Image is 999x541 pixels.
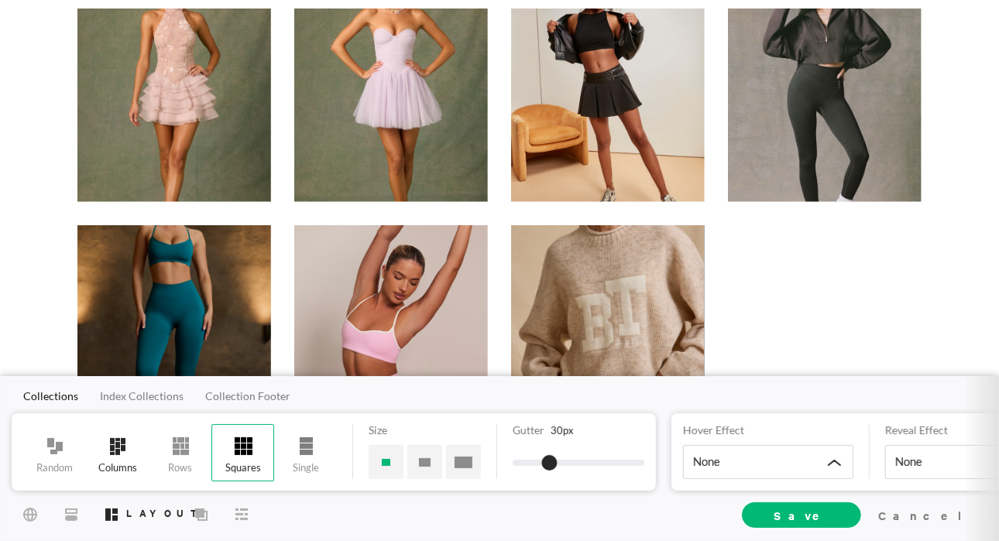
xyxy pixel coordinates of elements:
[212,461,273,476] p: Squares
[551,424,574,437] span: 30 px
[100,389,184,402] span: Index Collections
[369,424,481,437] p: Size
[407,445,442,479] div: Medium
[87,461,148,476] p: Columns
[446,445,481,479] div: Large
[23,389,78,402] span: Collections
[774,507,829,523] span: Save
[149,461,211,476] p: Rows
[683,424,853,437] p: Hover Effect
[693,454,720,468] span: None
[24,461,85,476] p: Random
[895,454,922,468] span: None
[205,389,290,402] span: Collection Footer
[126,506,203,520] span: Layout
[369,445,403,479] div: Small
[872,503,976,526] div: Cancel
[275,461,336,476] p: Single
[513,424,644,437] p: Gutter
